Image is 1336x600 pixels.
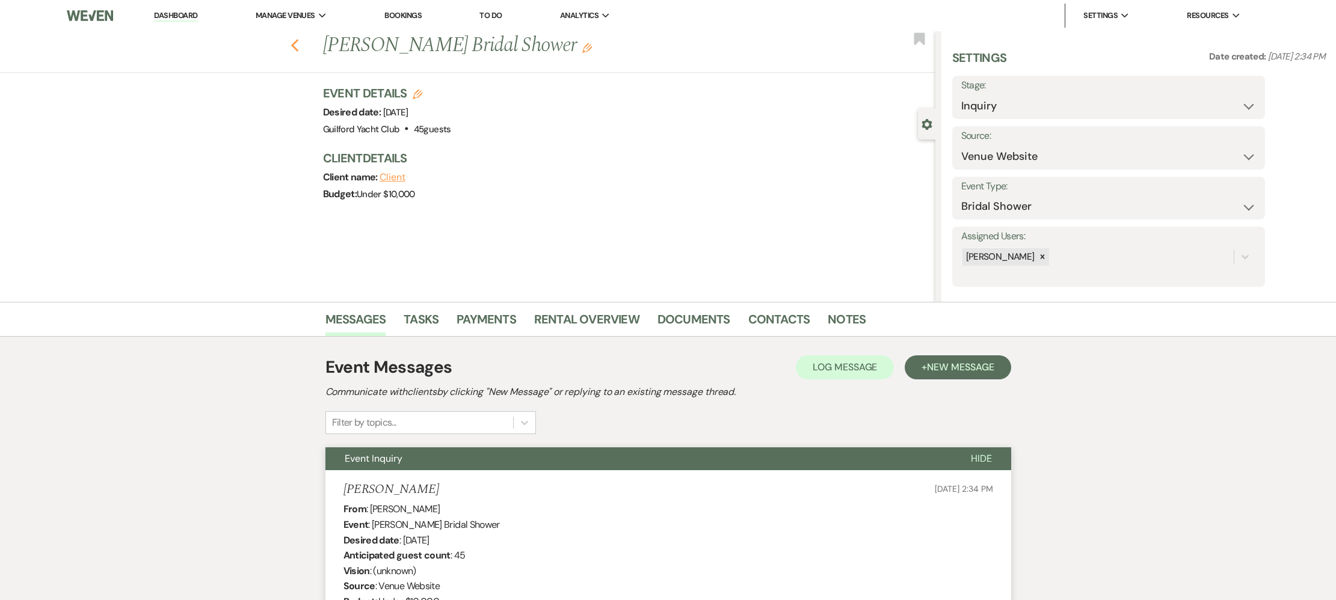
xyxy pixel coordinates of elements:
span: Event Inquiry [345,452,402,465]
b: Event [343,518,369,531]
span: Analytics [560,10,599,22]
a: Documents [657,310,730,336]
span: Resources [1187,10,1228,22]
h3: Client Details [323,150,923,167]
div: Filter by topics... [332,415,396,430]
h1: Event Messages [325,355,452,380]
button: Client [380,173,405,182]
button: Log Message [796,355,894,379]
span: [DATE] [383,106,408,118]
h2: Communicate with clients by clicking "New Message" or replying to an existing message thread. [325,385,1011,399]
button: Event Inquiry [325,447,952,470]
span: [DATE] 2:34 PM [1268,51,1325,63]
label: Source: [961,127,1256,145]
label: Event Type: [961,178,1256,195]
b: Source [343,580,375,592]
span: [DATE] 2:34 PM [935,483,993,494]
a: To Do [479,10,502,20]
h1: [PERSON_NAME] Bridal Shower [323,31,808,60]
a: Messages [325,310,386,336]
span: 45 guests [414,123,451,135]
a: Dashboard [154,10,197,22]
a: Tasks [404,310,439,336]
span: Settings [1083,10,1118,22]
div: [PERSON_NAME] [962,248,1036,266]
label: Stage: [961,77,1256,94]
b: Anticipated guest count [343,549,451,562]
h5: [PERSON_NAME] [343,482,439,497]
b: Vision [343,565,370,577]
a: Bookings [384,10,422,20]
span: Under $10,000 [357,188,415,200]
button: Edit [582,42,592,53]
a: Rental Overview [534,310,639,336]
button: Close lead details [922,118,932,129]
b: Desired date [343,534,399,546]
h3: Event Details [323,85,451,102]
a: Contacts [748,310,810,336]
button: Hide [952,447,1011,470]
a: Notes [828,310,866,336]
span: Manage Venues [256,10,315,22]
span: Log Message [813,361,877,373]
label: Assigned Users: [961,228,1256,245]
a: Payments [457,310,516,336]
span: Date created: [1209,51,1268,63]
span: Budget: [323,188,357,200]
h3: Settings [952,49,1007,76]
span: New Message [927,361,994,373]
span: Hide [971,452,992,465]
b: From [343,503,366,515]
span: Client name: [323,171,380,183]
button: +New Message [905,355,1011,379]
span: Desired date: [323,106,383,118]
span: Guilford Yacht Club [323,123,400,135]
img: Weven Logo [67,3,113,28]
